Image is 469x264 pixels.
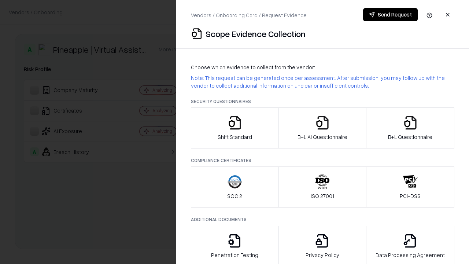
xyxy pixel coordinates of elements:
p: B+L AI Questionnaire [298,133,347,141]
button: Send Request [363,8,418,21]
p: Note: This request can be generated once per assessment. After submission, you may follow up with... [191,74,454,89]
p: ISO 27001 [311,192,334,200]
p: PCI-DSS [400,192,421,200]
p: Shift Standard [218,133,252,141]
button: Shift Standard [191,107,279,148]
p: Scope Evidence Collection [206,28,306,40]
p: Additional Documents [191,216,454,223]
p: Penetration Testing [211,251,258,259]
p: Data Processing Agreement [376,251,445,259]
button: B+L Questionnaire [366,107,454,148]
p: Security Questionnaires [191,98,454,104]
p: SOC 2 [227,192,242,200]
p: Compliance Certificates [191,157,454,164]
p: Choose which evidence to collect from the vendor: [191,63,454,71]
p: Privacy Policy [306,251,339,259]
button: B+L AI Questionnaire [278,107,367,148]
button: PCI-DSS [366,166,454,208]
p: Vendors / Onboarding Card / Request Evidence [191,11,307,19]
p: B+L Questionnaire [388,133,432,141]
button: ISO 27001 [278,166,367,208]
button: SOC 2 [191,166,279,208]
